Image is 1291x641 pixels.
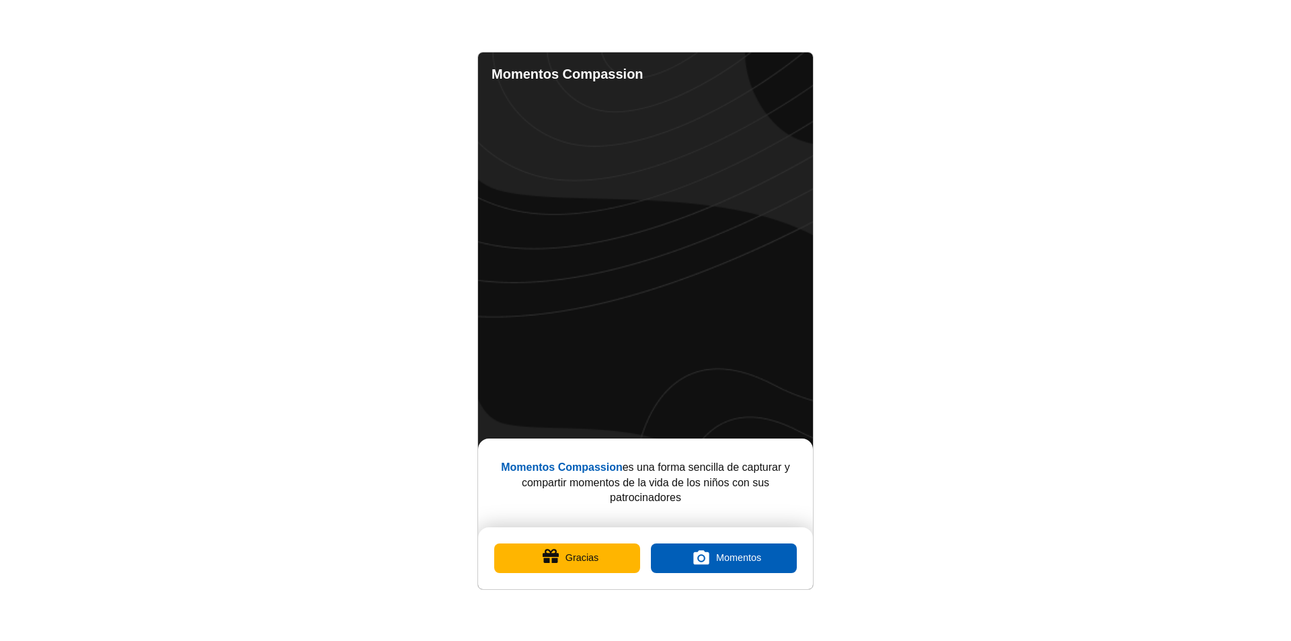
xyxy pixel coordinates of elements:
[773,61,799,87] a: Ajustes
[494,543,640,573] button: Gracias
[501,461,622,473] b: Momentos Compassion
[719,61,746,87] a: Completed Moments
[651,543,797,573] label: Momentos
[492,67,643,81] b: Momentos Compassion
[746,61,773,87] a: Contacto
[500,460,791,505] p: es una forma sencilla de capturar y compartir momentos de la vida de los niños con sus patrocinad...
